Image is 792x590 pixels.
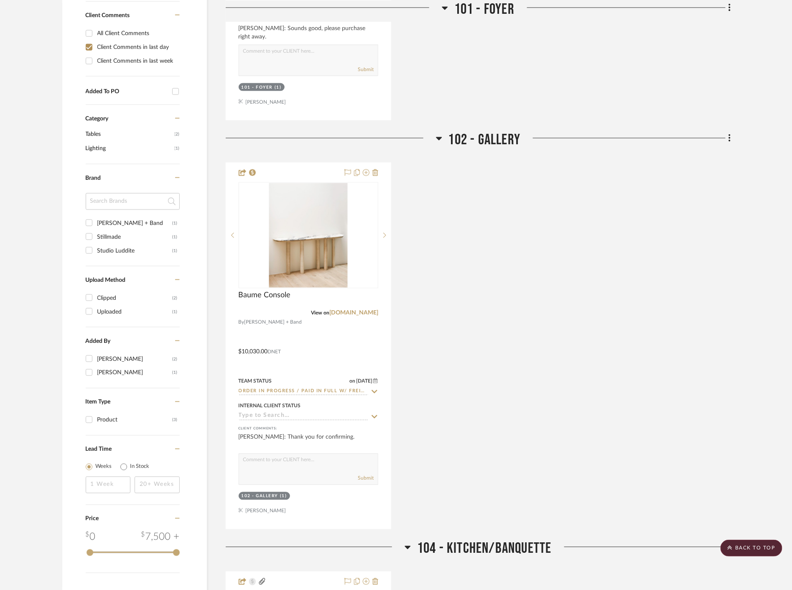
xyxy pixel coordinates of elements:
[173,291,178,305] div: (2)
[97,414,173,427] div: Product
[349,379,355,384] span: on
[97,217,173,230] div: [PERSON_NAME] + Band
[86,516,99,522] span: Price
[448,131,521,149] span: 102 - GALLERY
[269,183,347,288] img: Baume Console
[130,463,150,471] label: In Stock
[173,230,178,244] div: (1)
[173,217,178,230] div: (1)
[239,402,301,410] div: Internal Client Status
[239,433,378,450] div: [PERSON_NAME]: Thank you for confirming.
[86,338,111,344] span: Added By
[141,530,180,545] div: 7,500 +
[97,54,178,68] div: Client Comments in last week
[86,13,130,18] span: Client Comments
[358,475,374,482] button: Submit
[173,305,178,319] div: (1)
[244,319,302,327] span: [PERSON_NAME] + Band
[175,142,180,155] span: (1)
[239,291,291,300] span: Baume Console
[97,352,173,366] div: [PERSON_NAME]
[355,378,373,384] span: [DATE]
[86,175,101,181] span: Brand
[86,141,173,156] span: Lighting
[239,388,368,396] input: Type to Search…
[173,244,178,258] div: (1)
[358,66,374,73] button: Submit
[97,305,173,319] div: Uploaded
[239,319,244,327] span: By
[239,378,272,385] div: Team Status
[86,115,109,123] span: Category
[280,493,287,500] div: (1)
[97,244,173,258] div: Studio Luddite
[417,540,552,558] span: 104 - KITCHEN/BANQUETTE
[173,366,178,380] div: (1)
[173,414,178,427] div: (3)
[96,463,112,471] label: Weeks
[97,230,173,244] div: Stillmade
[275,84,282,91] div: (1)
[86,399,111,405] span: Item Type
[173,352,178,366] div: (2)
[86,477,131,493] input: 1 Week
[86,447,112,452] span: Lead Time
[242,493,278,500] div: 102 - GALLERY
[135,477,180,493] input: 20+ Weeks
[86,193,180,210] input: Search Brands
[97,366,173,380] div: [PERSON_NAME]
[86,277,126,283] span: Upload Method
[97,291,173,305] div: Clipped
[721,540,782,557] scroll-to-top-button: BACK TO TOP
[329,310,378,316] a: [DOMAIN_NAME]
[311,311,329,316] span: View on
[242,84,273,91] div: 101 - FOYER
[86,88,168,95] div: Added To PO
[175,128,180,141] span: (2)
[239,183,378,288] div: 0
[239,413,368,421] input: Type to Search…
[97,27,178,40] div: All Client Comments
[97,41,178,54] div: Client Comments in last day
[86,127,173,141] span: Tables
[239,24,378,41] div: [PERSON_NAME]: Sounds good, please purchase right away.
[86,530,96,545] div: 0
